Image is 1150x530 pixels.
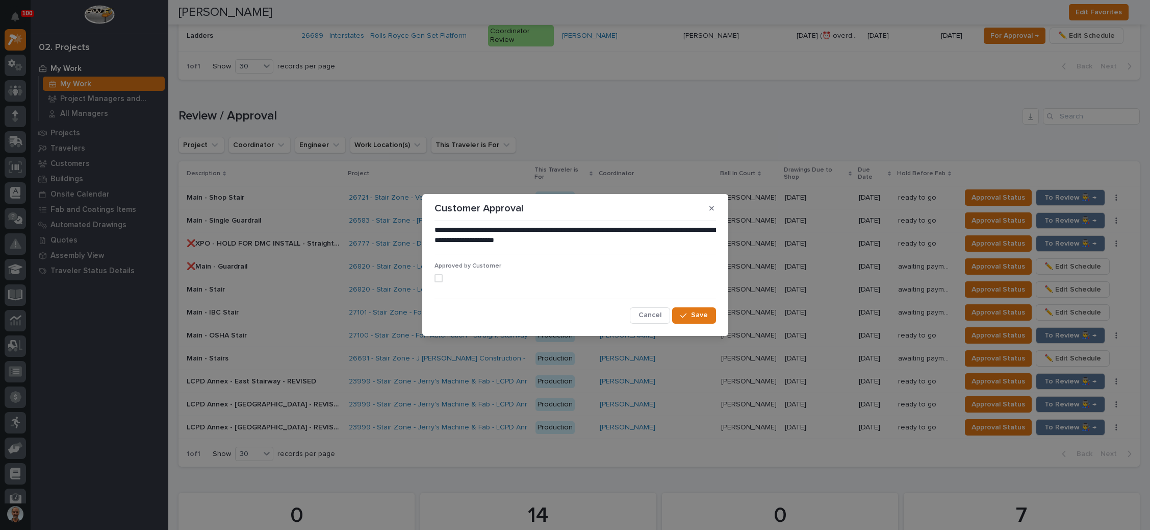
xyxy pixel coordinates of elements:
p: Customer Approval [435,202,524,214]
span: Cancel [638,310,661,320]
button: Cancel [630,307,670,324]
button: Save [672,307,715,324]
span: Save [691,310,708,320]
span: Approved by Customer [435,263,501,269]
